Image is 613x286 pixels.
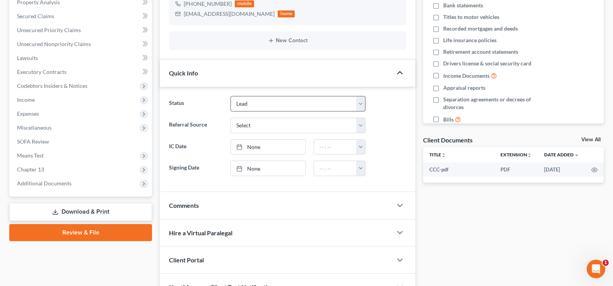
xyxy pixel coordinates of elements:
[165,96,226,111] label: Status
[443,36,497,44] span: Life insurance policies
[603,260,609,266] span: 1
[574,153,579,158] i: expand_more
[165,118,226,133] label: Referral Source
[278,10,295,17] div: home
[443,96,552,111] span: Separation agreements or decrees of divorces
[17,180,72,187] span: Additional Documents
[587,260,605,278] iframe: Intercom live chat
[231,140,306,154] a: None
[17,152,44,159] span: Means Test
[443,48,518,56] span: Retirement account statements
[314,140,357,154] input: -- : --
[544,152,579,158] a: Date Added expand_more
[165,139,226,155] label: IC Date
[17,27,81,33] span: Unsecured Priority Claims
[9,203,152,221] a: Download & Print
[441,153,446,158] i: unfold_more
[443,13,499,21] span: Titles to motor vehicles
[11,135,152,149] a: SOFA Review
[17,166,44,173] span: Chapter 13
[11,23,152,37] a: Unsecured Priority Claims
[429,152,446,158] a: Titleunfold_more
[11,51,152,65] a: Lawsuits
[165,161,226,176] label: Signing Date
[314,161,357,176] input: -- : --
[500,152,532,158] a: Extensionunfold_more
[235,0,254,7] div: mobile
[17,41,91,47] span: Unsecured Nonpriority Claims
[17,55,38,61] span: Lawsuits
[443,84,485,92] span: Appraisal reports
[184,10,275,18] div: [EMAIL_ADDRESS][DOMAIN_NAME]
[169,229,232,236] span: Hire a Virtual Paralegal
[538,163,585,176] td: [DATE]
[169,202,199,209] span: Comments
[9,224,152,241] a: Review & File
[169,256,204,264] span: Client Portal
[443,2,483,9] span: Bank statements
[423,163,494,176] td: CCC-pdf
[581,137,601,142] a: View All
[17,13,54,19] span: Secured Claims
[494,163,538,176] td: PDF
[17,82,87,89] span: Codebtors Insiders & Notices
[443,25,518,33] span: Recorded mortgages and deeds
[17,138,49,145] span: SOFA Review
[17,124,51,131] span: Miscellaneous
[443,60,531,67] span: Drivers license & social security card
[11,37,152,51] a: Unsecured Nonpriority Claims
[443,72,490,80] span: Income Documents
[17,96,35,103] span: Income
[443,116,454,123] span: Bills
[17,69,67,75] span: Executory Contracts
[169,69,198,77] span: Quick Info
[527,153,532,158] i: unfold_more
[11,9,152,23] a: Secured Claims
[231,161,306,176] a: None
[11,65,152,79] a: Executory Contracts
[17,110,39,117] span: Expenses
[175,38,400,44] button: New Contact
[423,136,473,144] div: Client Documents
